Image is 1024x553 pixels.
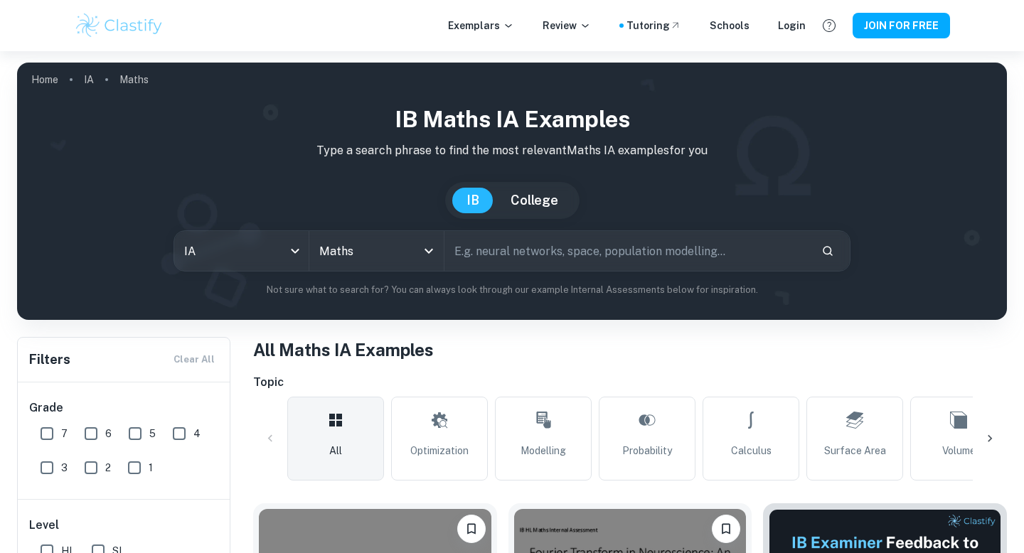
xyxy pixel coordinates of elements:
[193,426,201,441] span: 4
[17,63,1007,320] img: profile cover
[419,241,439,261] button: Open
[622,443,672,458] span: Probability
[853,13,950,38] button: JOIN FOR FREE
[74,11,164,40] img: Clastify logo
[543,18,591,33] p: Review
[253,374,1007,391] h6: Topic
[28,283,996,297] p: Not sure what to search for? You can always look through our example Internal Assessments below f...
[778,18,806,33] a: Login
[521,443,566,458] span: Modelling
[174,231,309,271] div: IA
[712,515,740,543] button: Please log in to bookmark exemplars
[105,460,111,476] span: 2
[329,443,342,458] span: All
[626,18,681,33] a: Tutoring
[31,70,58,90] a: Home
[61,426,68,441] span: 7
[942,443,976,458] span: Volume
[731,443,772,458] span: Calculus
[452,188,494,213] button: IB
[149,460,153,476] span: 1
[149,426,156,441] span: 5
[817,14,841,38] button: Help and Feedback
[444,231,810,271] input: E.g. neural networks, space, population modelling...
[29,399,220,417] h6: Grade
[84,70,94,90] a: IA
[457,515,486,543] button: Please log in to bookmark exemplars
[710,18,750,33] a: Schools
[28,102,996,136] h1: IB Maths IA examples
[29,517,220,534] h6: Level
[410,443,469,458] span: Optimization
[119,72,149,87] p: Maths
[824,443,886,458] span: Surface Area
[29,350,70,370] h6: Filters
[28,142,996,159] p: Type a search phrase to find the most relevant Maths IA examples for you
[105,426,112,441] span: 6
[816,239,840,263] button: Search
[61,460,68,476] span: 3
[253,337,1007,363] h1: All Maths IA Examples
[448,18,514,33] p: Exemplars
[496,188,572,213] button: College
